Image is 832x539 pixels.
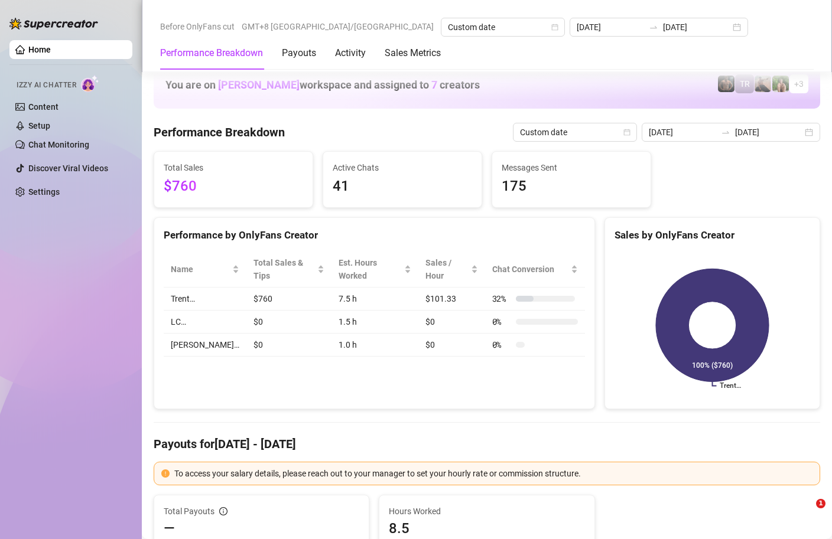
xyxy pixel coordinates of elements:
td: $101.33 [418,288,485,311]
div: Sales by OnlyFans Creator [615,227,810,243]
span: — [164,519,175,538]
span: 0 % [492,338,511,351]
span: exclamation-circle [161,469,170,478]
h4: Performance Breakdown [154,124,285,141]
a: Chat Monitoring [28,140,89,149]
td: [PERSON_NAME]… [164,334,246,357]
div: To access your salary details, please reach out to your manager to set your hourly rate or commis... [174,467,812,480]
span: info-circle [219,507,227,515]
span: to [721,128,730,137]
td: 1.5 h [331,311,418,334]
span: Chat Conversion [492,263,568,276]
span: Izzy AI Chatter [17,80,76,91]
td: $0 [418,311,485,334]
td: 7.5 h [331,288,418,311]
h1: You are on workspace and assigned to creators [165,79,480,92]
td: $0 [246,311,331,334]
span: $760 [164,175,303,198]
th: Total Sales & Tips [246,251,331,288]
input: End date [735,126,802,139]
div: Sales Metrics [385,46,441,60]
input: Start date [649,126,716,139]
span: Name [171,263,230,276]
th: Sales / Hour [418,251,485,288]
span: 175 [502,175,641,198]
span: 0 % [492,315,511,328]
div: Activity [335,46,366,60]
span: Total Sales & Tips [253,256,315,282]
div: Est. Hours Worked [339,256,402,282]
td: $760 [246,288,331,311]
th: Chat Conversion [485,251,585,288]
td: $0 [418,334,485,357]
span: calendar [623,129,630,136]
input: Start date [577,21,644,34]
div: Performance Breakdown [160,46,263,60]
span: Sales / Hour [425,256,468,282]
span: 32 % [492,292,511,305]
span: 41 [333,175,472,198]
span: Custom date [448,18,558,36]
a: Settings [28,187,60,197]
a: Setup [28,121,50,130]
div: Payouts [282,46,316,60]
span: GMT+8 [GEOGRAPHIC_DATA]/[GEOGRAPHIC_DATA] [242,18,434,35]
span: 7 [431,79,437,91]
text: Trent… [720,382,741,390]
span: Before OnlyFans cut [160,18,235,35]
td: Trent… [164,288,246,311]
span: swap-right [721,128,730,137]
span: + 3 [794,77,804,90]
img: LC [755,76,771,92]
span: [PERSON_NAME] [218,79,300,91]
span: swap-right [649,22,658,32]
td: $0 [246,334,331,357]
h4: Payouts for [DATE] - [DATE] [154,436,820,452]
td: LC… [164,311,246,334]
iframe: Intercom live chat [792,499,820,527]
img: Trent [718,76,734,92]
td: 1.0 h [331,334,418,357]
span: 1 [816,499,825,508]
th: Name [164,251,246,288]
a: Content [28,102,58,112]
div: Performance by OnlyFans Creator [164,227,585,243]
span: Total Sales [164,161,303,174]
span: Hours Worked [389,505,584,518]
span: TR [740,77,750,90]
span: calendar [551,24,558,31]
span: Custom date [520,123,630,141]
span: Active Chats [333,161,472,174]
img: AI Chatter [81,75,99,92]
span: 8.5 [389,519,584,538]
a: Discover Viral Videos [28,164,108,173]
span: Messages Sent [502,161,641,174]
img: logo-BBDzfeDw.svg [9,18,98,30]
img: Nathaniel [772,76,789,92]
span: Total Payouts [164,505,214,518]
span: to [649,22,658,32]
a: Home [28,45,51,54]
input: End date [663,21,730,34]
